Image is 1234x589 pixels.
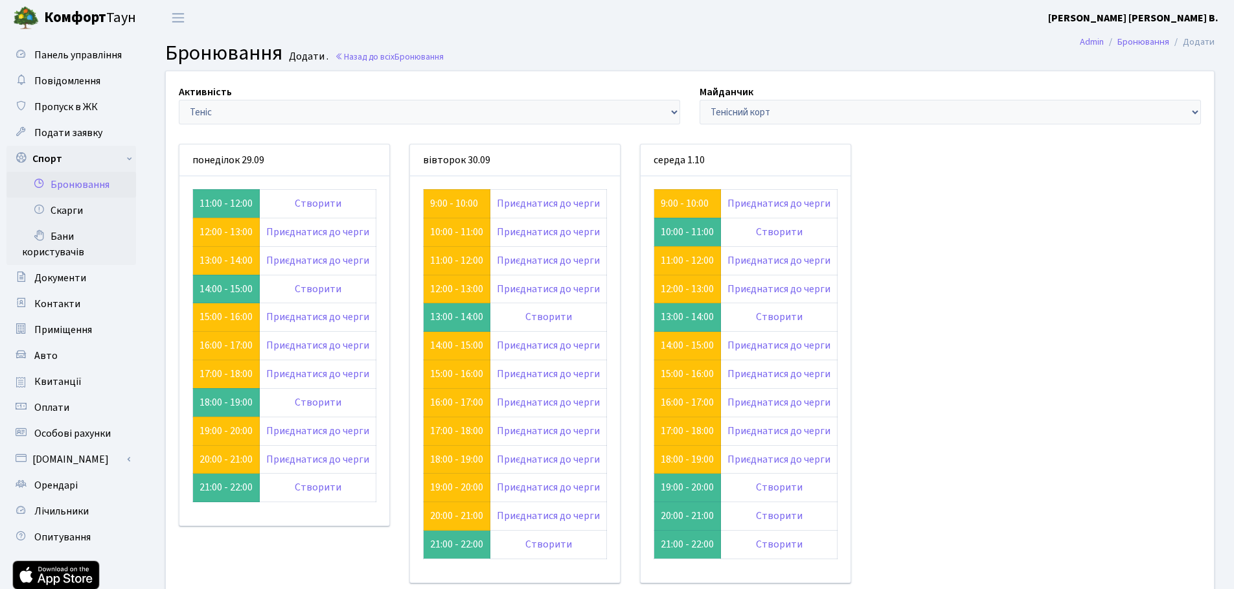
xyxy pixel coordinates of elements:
[430,509,483,523] a: 20:00 - 21:00
[295,480,341,494] a: Створити
[756,310,803,324] a: Створити
[654,218,721,246] td: 10:00 - 11:00
[394,51,444,63] span: Бронювання
[6,42,136,68] a: Панель управління
[6,265,136,291] a: Документи
[727,338,830,352] a: Приєднатися до черги
[13,5,39,31] img: logo.png
[497,253,600,268] a: Приєднатися до черги
[179,144,389,176] div: понеділок 29.09
[200,225,253,239] a: 12:00 - 13:00
[430,367,483,381] a: 15:00 - 16:00
[727,452,830,467] a: Приєднатися до черги
[34,271,86,285] span: Документи
[727,424,830,438] a: Приєднатися до черги
[6,172,136,198] a: Бронювання
[6,120,136,146] a: Подати заявку
[756,225,803,239] a: Створити
[266,367,369,381] a: Приєднатися до черги
[335,51,444,63] a: Назад до всіхБронювання
[525,537,572,551] a: Створити
[661,395,714,410] a: 16:00 - 17:00
[430,452,483,467] a: 18:00 - 19:00
[700,84,753,100] label: Майданчик
[165,38,282,68] span: Бронювання
[654,502,721,531] td: 20:00 - 21:00
[266,424,369,438] a: Приєднатися до черги
[424,531,490,559] td: 21:00 - 22:00
[193,189,260,218] td: 11:00 - 12:00
[430,480,483,494] a: 19:00 - 20:00
[727,196,830,211] a: Приєднатися до черги
[34,504,89,518] span: Лічильники
[1060,29,1234,56] nav: breadcrumb
[34,349,58,363] span: Авто
[266,310,369,324] a: Приєднатися до черги
[497,395,600,410] a: Приєднатися до черги
[6,317,136,343] a: Приміщення
[6,68,136,94] a: Повідомлення
[497,196,600,211] a: Приєднатися до черги
[497,452,600,467] a: Приєднатися до черги
[6,421,136,446] a: Особові рахунки
[193,388,260,417] td: 18:00 - 19:00
[34,478,78,492] span: Орендарі
[6,498,136,524] a: Лічильники
[661,424,714,438] a: 17:00 - 18:00
[1080,35,1104,49] a: Admin
[497,509,600,523] a: Приєднатися до черги
[6,224,136,265] a: Бани користувачів
[497,282,600,296] a: Приєднатися до черги
[6,146,136,172] a: Спорт
[193,275,260,303] td: 14:00 - 15:00
[200,338,253,352] a: 16:00 - 17:00
[430,338,483,352] a: 14:00 - 15:00
[654,303,721,332] td: 13:00 - 14:00
[497,367,600,381] a: Приєднатися до черги
[430,253,483,268] a: 11:00 - 12:00
[6,343,136,369] a: Авто
[430,395,483,410] a: 16:00 - 17:00
[727,367,830,381] a: Приєднатися до черги
[44,7,136,29] span: Таун
[756,537,803,551] a: Створити
[661,367,714,381] a: 15:00 - 16:00
[756,509,803,523] a: Створити
[654,531,721,559] td: 21:00 - 22:00
[34,400,69,415] span: Оплати
[1048,10,1218,26] a: [PERSON_NAME] [PERSON_NAME] В.
[6,198,136,224] a: Скарги
[200,424,253,438] a: 19:00 - 20:00
[1048,11,1218,25] b: [PERSON_NAME] [PERSON_NAME] В.
[34,375,82,389] span: Квитанції
[661,452,714,467] a: 18:00 - 19:00
[34,100,98,114] span: Пропуск в ЖК
[200,310,253,324] a: 15:00 - 16:00
[6,369,136,395] a: Квитанції
[6,524,136,550] a: Опитування
[34,426,111,441] span: Особові рахунки
[525,310,572,324] a: Створити
[497,338,600,352] a: Приєднатися до черги
[34,48,122,62] span: Панель управління
[34,297,80,311] span: Контакти
[286,51,328,63] small: Додати .
[661,253,714,268] a: 11:00 - 12:00
[424,303,490,332] td: 13:00 - 14:00
[661,282,714,296] a: 12:00 - 13:00
[661,338,714,352] a: 14:00 - 15:00
[34,126,102,140] span: Подати заявку
[727,253,830,268] a: Приєднатися до черги
[497,225,600,239] a: Приєднатися до черги
[200,253,253,268] a: 13:00 - 14:00
[497,424,600,438] a: Приєднатися до черги
[6,94,136,120] a: Пропуск в ЖК
[266,253,369,268] a: Приєднатися до черги
[179,84,232,100] label: Активність
[193,474,260,502] td: 21:00 - 22:00
[661,196,709,211] a: 9:00 - 10:00
[430,424,483,438] a: 17:00 - 18:00
[410,144,620,176] div: вівторок 30.09
[6,472,136,498] a: Орендарі
[6,291,136,317] a: Контакти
